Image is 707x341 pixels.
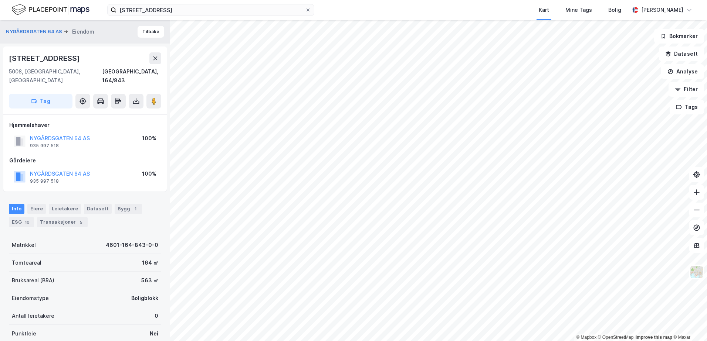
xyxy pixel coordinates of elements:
div: Mine Tags [565,6,592,14]
div: Matrikkel [12,241,36,249]
div: [PERSON_NAME] [641,6,683,14]
button: Bokmerker [654,29,704,44]
div: [GEOGRAPHIC_DATA], 164/843 [102,67,161,85]
div: Bruksareal (BRA) [12,276,54,285]
div: Leietakere [49,204,81,214]
button: Tag [9,94,72,108]
div: Hjemmelshaver [9,121,161,130]
div: 100% [142,134,156,143]
div: 4601-164-843-0-0 [106,241,158,249]
img: logo.f888ab2527a4732fd821a326f86c7f29.svg [12,3,89,16]
div: Datasett [84,204,112,214]
div: Nei [150,329,158,338]
button: Filter [669,82,704,97]
input: Søk på adresse, matrikkel, gårdeiere, leietakere eller personer [116,4,305,15]
iframe: Chat Widget [670,306,707,341]
button: Tilbake [138,26,164,38]
button: Analyse [661,64,704,79]
div: Punktleie [12,329,36,338]
div: Eiere [27,204,46,214]
a: OpenStreetMap [598,335,634,340]
div: Kontrollprogram for chat [670,306,707,341]
div: Boligblokk [131,294,158,303]
div: Bygg [115,204,142,214]
div: 5 [77,218,85,226]
div: Eiendomstype [12,294,49,303]
div: 935 997 518 [30,178,59,184]
button: Datasett [659,46,704,61]
div: Gårdeiere [9,156,161,165]
div: 164 ㎡ [142,258,158,267]
div: 563 ㎡ [141,276,158,285]
div: Tomteareal [12,258,41,267]
img: Z [690,265,704,279]
button: Tags [670,100,704,114]
div: 1 [132,205,139,213]
div: 935 997 518 [30,143,59,149]
div: Antall leietakere [12,311,54,320]
div: 0 [155,311,158,320]
div: ESG [9,217,34,227]
div: Transaksjoner [37,217,88,227]
div: 100% [142,169,156,178]
div: Bolig [608,6,621,14]
a: Improve this map [636,335,672,340]
button: NYGÅRDSGATEN 64 AS [6,28,64,35]
a: Mapbox [576,335,596,340]
div: [STREET_ADDRESS] [9,52,81,64]
div: Kart [539,6,549,14]
div: 10 [23,218,31,226]
div: Eiendom [72,27,94,36]
div: 5008, [GEOGRAPHIC_DATA], [GEOGRAPHIC_DATA] [9,67,102,85]
div: Info [9,204,24,214]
